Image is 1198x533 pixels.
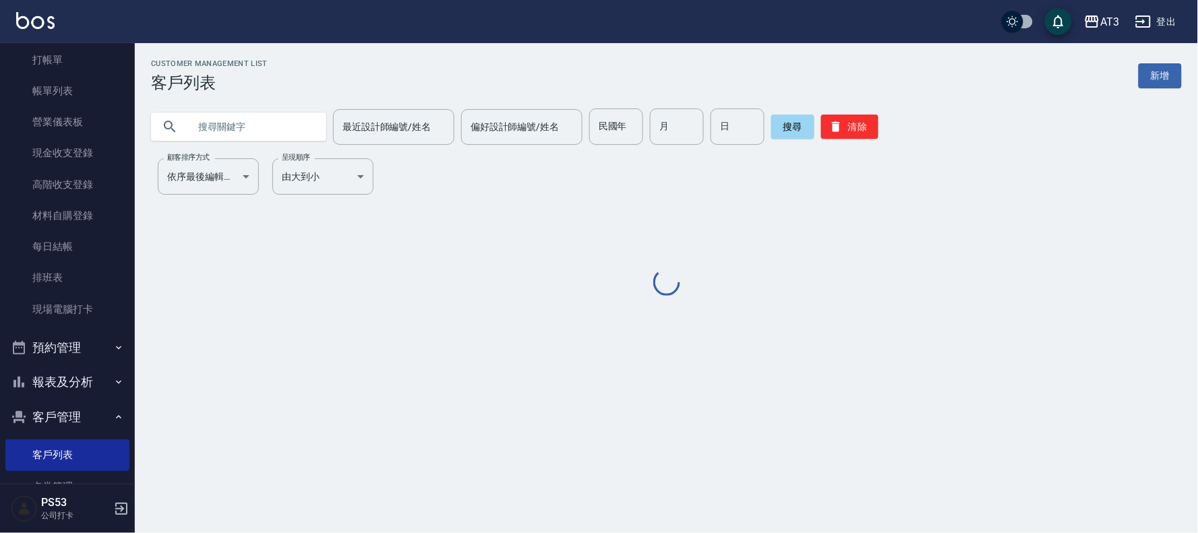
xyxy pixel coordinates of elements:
div: 由大到小 [272,158,373,195]
label: 顧客排序方式 [167,152,210,162]
a: 客戶列表 [5,439,129,470]
button: 預約管理 [5,330,129,365]
a: 營業儀表板 [5,106,129,137]
img: Logo [16,12,55,29]
button: 客戶管理 [5,400,129,435]
h3: 客戶列表 [151,73,268,92]
div: AT3 [1100,13,1119,30]
a: 新增 [1139,63,1182,88]
img: Person [11,495,38,522]
h5: PS53 [41,496,110,509]
input: 搜尋關鍵字 [189,108,316,145]
div: 依序最後編輯時間 [158,158,259,195]
a: 每日結帳 [5,231,129,262]
button: save [1045,8,1072,35]
button: AT3 [1079,8,1125,36]
a: 卡券管理 [5,471,129,502]
a: 帳單列表 [5,75,129,106]
h2: Customer Management List [151,59,268,68]
p: 公司打卡 [41,509,110,522]
a: 材料自購登錄 [5,200,129,231]
label: 呈現順序 [282,152,310,162]
a: 現場電腦打卡 [5,294,129,325]
a: 排班表 [5,262,129,293]
a: 打帳單 [5,44,129,75]
a: 高階收支登錄 [5,169,129,200]
button: 清除 [821,115,878,139]
button: 搜尋 [771,115,814,139]
button: 報表及分析 [5,365,129,400]
a: 現金收支登錄 [5,137,129,168]
button: 登出 [1130,9,1182,34]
